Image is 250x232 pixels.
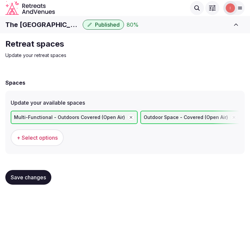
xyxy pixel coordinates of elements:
[127,21,139,29] button: 80%
[227,17,245,32] button: Toggle sidebar
[11,111,138,124] div: Multi-Functional - Outdoors Covered (Open Air)
[5,20,80,29] h1: The [GEOGRAPHIC_DATA]
[127,21,139,29] div: 80 %
[11,129,64,146] button: + Select options
[83,20,124,30] button: Published
[5,39,229,49] h2: Retreat spaces
[11,100,239,105] label: Update your available spaces
[5,52,229,59] p: Update your retreat spaces
[17,134,58,141] span: + Select options
[5,170,51,185] button: Save changes
[11,174,46,181] span: Save changes
[95,21,120,28] span: Published
[226,3,235,13] img: Irene Gonzales
[5,1,55,15] a: Visit the homepage
[5,1,55,15] svg: Retreats and Venues company logo
[5,79,25,87] h2: Spaces
[140,111,241,124] div: Outdoor Space - Covered (Open Air)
